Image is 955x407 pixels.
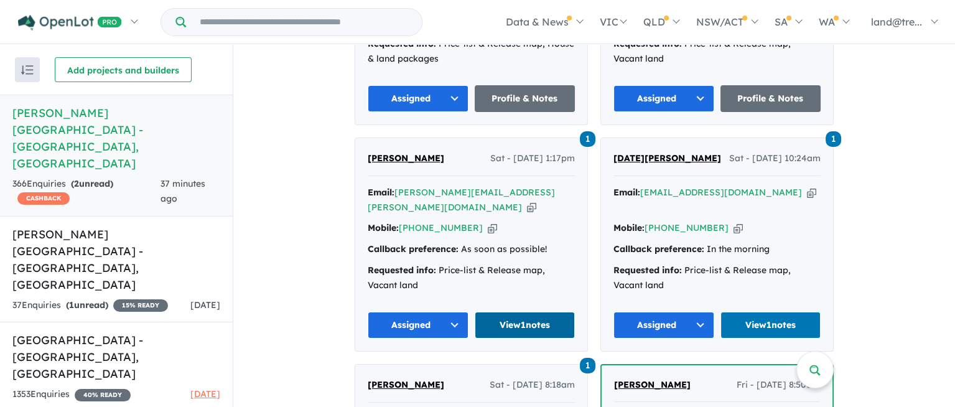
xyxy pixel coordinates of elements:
[368,242,575,257] div: As soon as possible!
[720,85,821,112] a: Profile & Notes
[17,192,70,205] span: CASHBACK
[189,9,419,35] input: Try estate name, suburb, builder or developer
[613,187,640,198] strong: Email:
[613,242,821,257] div: In the morning
[729,151,821,166] span: Sat - [DATE] 10:24am
[613,222,645,233] strong: Mobile:
[12,177,161,207] div: 366 Enquir ies
[75,389,131,401] span: 40 % READY
[55,57,192,82] button: Add projects and builders
[368,263,575,293] div: Price-list & Release map, Vacant land
[368,187,394,198] strong: Email:
[580,130,595,147] a: 1
[368,85,468,112] button: Assigned
[12,298,168,313] div: 37 Enquir ies
[613,85,714,112] button: Assigned
[18,15,122,30] img: Openlot PRO Logo White
[66,299,108,311] strong: ( unread)
[613,152,721,164] span: [DATE][PERSON_NAME]
[368,222,399,233] strong: Mobile:
[71,178,113,189] strong: ( unread)
[826,130,841,147] a: 1
[737,378,820,393] span: Fri - [DATE] 8:50am
[580,357,595,373] a: 1
[475,312,575,339] a: View1notes
[368,264,436,276] strong: Requested info:
[527,201,536,214] button: Copy
[720,312,821,339] a: View1notes
[613,37,821,67] div: Price-list & Release map, Vacant land
[12,226,220,293] h5: [PERSON_NAME] [GEOGRAPHIC_DATA] - [GEOGRAPHIC_DATA] , [GEOGRAPHIC_DATA]
[21,65,34,75] img: sort.svg
[12,387,131,402] div: 1353 Enquir ies
[488,222,497,235] button: Copy
[113,299,168,312] span: 15 % READY
[580,358,595,373] span: 1
[613,264,682,276] strong: Requested info:
[368,378,444,393] a: [PERSON_NAME]
[368,312,468,339] button: Assigned
[734,222,743,235] button: Copy
[368,187,555,213] a: [PERSON_NAME][EMAIL_ADDRESS][PERSON_NAME][DOMAIN_NAME]
[368,379,444,390] span: [PERSON_NAME]
[190,299,220,311] span: [DATE]
[490,378,575,393] span: Sat - [DATE] 8:18am
[399,222,483,233] a: [PHONE_NUMBER]
[368,243,459,255] strong: Callback preference:
[69,299,74,311] span: 1
[807,186,816,199] button: Copy
[871,16,922,28] span: land@tre...
[613,243,704,255] strong: Callback preference:
[826,131,841,147] span: 1
[613,151,721,166] a: [DATE][PERSON_NAME]
[368,151,444,166] a: [PERSON_NAME]
[580,131,595,147] span: 1
[74,178,79,189] span: 2
[613,312,714,339] button: Assigned
[12,332,220,382] h5: [GEOGRAPHIC_DATA] - [GEOGRAPHIC_DATA] , [GEOGRAPHIC_DATA]
[475,85,575,112] a: Profile & Notes
[368,152,444,164] span: [PERSON_NAME]
[613,263,821,293] div: Price-list & Release map, Vacant land
[614,379,691,390] span: [PERSON_NAME]
[614,378,691,393] a: [PERSON_NAME]
[640,187,802,198] a: [EMAIL_ADDRESS][DOMAIN_NAME]
[490,151,575,166] span: Sat - [DATE] 1:17pm
[645,222,729,233] a: [PHONE_NUMBER]
[161,178,205,204] span: 37 minutes ago
[368,37,575,67] div: Price-list & Release map, House & land packages
[190,388,220,400] span: [DATE]
[12,105,220,172] h5: [PERSON_NAME][GEOGRAPHIC_DATA] - [GEOGRAPHIC_DATA] , [GEOGRAPHIC_DATA]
